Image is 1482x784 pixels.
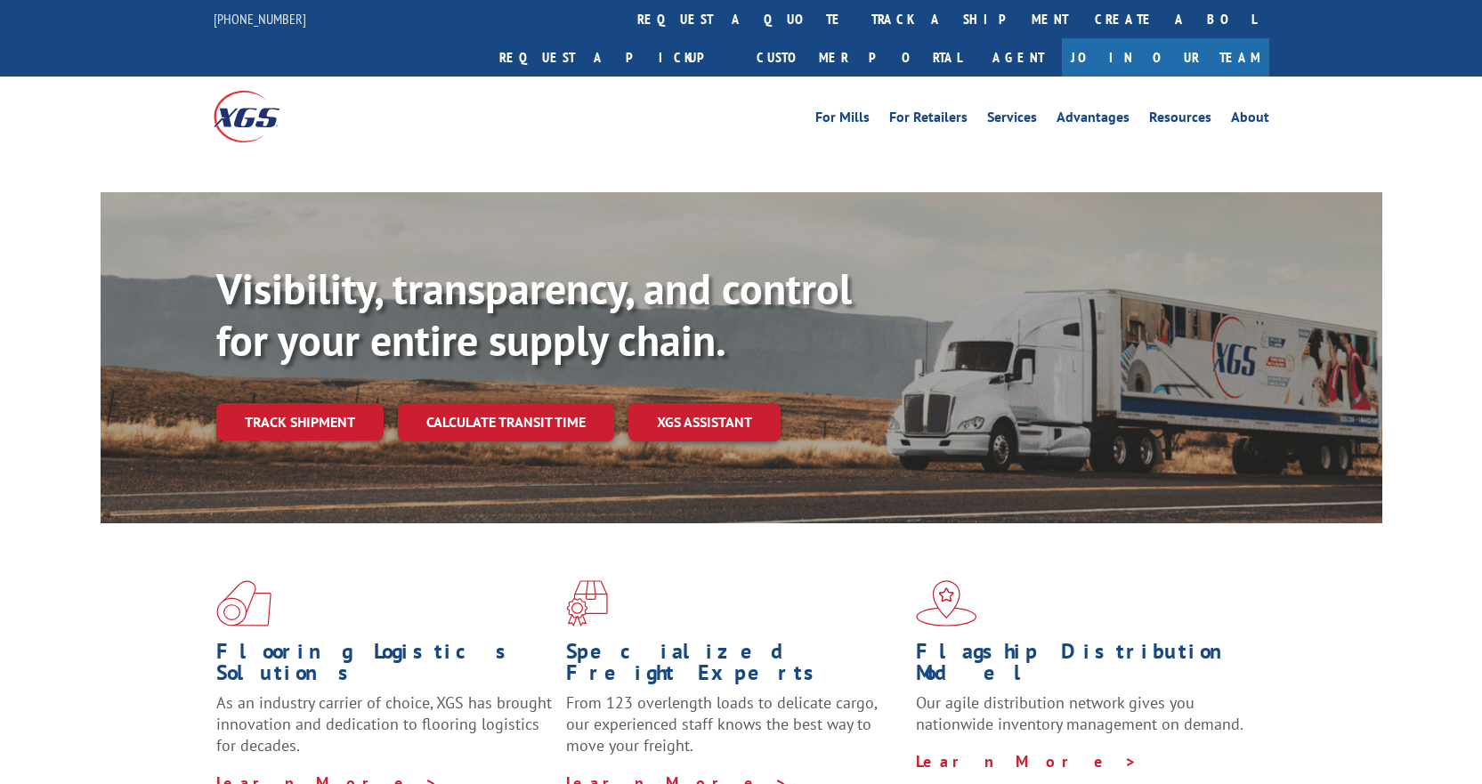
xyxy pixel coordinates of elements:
a: About [1231,110,1269,130]
a: Join Our Team [1062,38,1269,77]
img: xgs-icon-focused-on-flooring-red [566,580,608,626]
h1: Flooring Logistics Solutions [216,641,553,692]
a: Advantages [1057,110,1130,130]
p: From 123 overlength loads to delicate cargo, our experienced staff knows the best way to move you... [566,692,903,772]
a: [PHONE_NUMBER] [214,10,306,28]
a: For Mills [815,110,870,130]
img: xgs-icon-flagship-distribution-model-red [916,580,977,626]
a: Services [987,110,1037,130]
h1: Specialized Freight Experts [566,641,903,692]
a: Learn More > [916,751,1138,772]
a: Request a pickup [486,38,743,77]
span: Our agile distribution network gives you nationwide inventory management on demand. [916,692,1243,734]
a: Track shipment [216,403,384,440]
a: Customer Portal [743,38,975,77]
a: Calculate transit time [398,403,614,441]
a: Agent [975,38,1062,77]
b: Visibility, transparency, and control for your entire supply chain. [216,261,852,368]
a: Resources [1149,110,1211,130]
h1: Flagship Distribution Model [916,641,1252,692]
img: xgs-icon-total-supply-chain-intelligence-red [216,580,271,626]
a: XGS ASSISTANT [628,403,781,441]
a: For Retailers [889,110,968,130]
span: As an industry carrier of choice, XGS has brought innovation and dedication to flooring logistics... [216,692,552,756]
